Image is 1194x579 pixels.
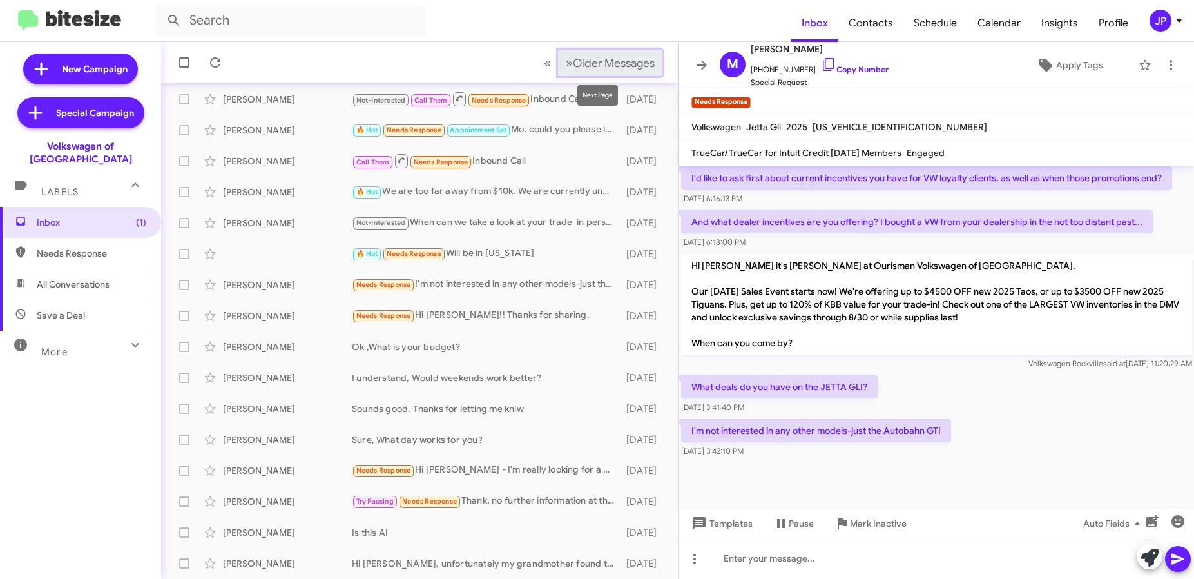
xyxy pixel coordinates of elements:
span: More [41,346,68,358]
div: [DATE] [621,279,668,291]
a: Calendar [967,5,1031,42]
div: [DATE] [621,340,668,353]
div: We are too far away from $10k. We are currently under market value on the X2. It is currently pri... [352,184,621,199]
a: New Campaign [23,54,138,84]
a: Special Campaign [17,97,144,128]
span: Volkswagen [691,121,741,133]
div: Hi [PERSON_NAME]!! Thanks for sharing. [352,308,621,323]
div: [PERSON_NAME] [223,93,352,106]
div: [DATE] [621,248,668,260]
div: Thank, no further information at this time. I am thinking about ordering a 2026 Emira Racing Line... [352,494,621,509]
div: Inbound Call [352,153,621,169]
button: Mark Inactive [824,512,917,535]
span: [PERSON_NAME] [751,41,889,57]
div: [DATE] [621,217,668,230]
div: Hi [PERSON_NAME] - I'm really looking for a manual tranny. I'd be happy to talk with you about my... [352,463,621,478]
span: M [727,54,738,75]
span: Needs Response [472,96,526,104]
div: [DATE] [621,433,668,446]
div: [PERSON_NAME] [223,433,352,446]
span: All Conversations [37,278,110,291]
nav: Page navigation example [537,50,662,76]
div: [PERSON_NAME] [223,557,352,570]
div: [PERSON_NAME] [223,217,352,230]
span: Insights [1031,5,1088,42]
span: Labels [41,186,79,198]
div: [DATE] [621,155,668,168]
span: Call Them [414,96,448,104]
div: [DATE] [621,93,668,106]
div: [PERSON_NAME] [223,526,352,539]
button: Apply Tags [1006,54,1132,77]
div: [PERSON_NAME] [223,464,352,477]
button: JP [1139,10,1180,32]
span: Mark Inactive [850,512,907,535]
div: JP [1150,10,1171,32]
div: [PERSON_NAME] [223,340,352,353]
div: Mo, could you please let us know when the touch up paint will be ready? No one has called or foll... [352,123,621,137]
a: Schedule [903,5,967,42]
span: Contacts [838,5,903,42]
span: said at [1103,358,1125,368]
div: [PERSON_NAME] [223,186,352,199]
p: I'd like to ask first about current incentives you have for VW loyalty clients, as well as when t... [681,166,1172,190]
span: Needs Response [387,250,441,258]
div: Ok ,What is your budget? [352,340,621,353]
a: Copy Number [821,64,889,74]
span: Special Request [751,76,889,89]
span: 🔥 Hot [356,126,378,134]
div: I'm not interested in any other models-just the Autobahn GTI [352,277,621,292]
div: [DATE] [621,526,668,539]
div: [DATE] [621,402,668,415]
span: [US_VEHICLE_IDENTIFICATION_NUMBER] [813,121,987,133]
div: Sure, What day works for you? [352,433,621,446]
div: [PERSON_NAME] [223,124,352,137]
span: Needs Response [402,497,457,505]
div: [PERSON_NAME] [223,155,352,168]
div: [PERSON_NAME] [223,279,352,291]
span: Inbox [791,5,838,42]
div: [PERSON_NAME] [223,495,352,508]
p: I'm not interested in any other models-just the Autobahn GTI [681,419,951,442]
span: 2025 [786,121,807,133]
div: [DATE] [621,309,668,322]
span: Save a Deal [37,309,85,322]
span: [DATE] 3:41:40 PM [681,402,744,412]
span: Call Them [356,158,390,166]
span: Needs Response [387,126,441,134]
div: Hi [PERSON_NAME], unfortunately my grandmother found the cx-5 a little too difficult to get in an... [352,557,621,570]
div: [DATE] [621,495,668,508]
span: Apply Tags [1056,54,1103,77]
span: Profile [1088,5,1139,42]
span: [DATE] 3:42:10 PM [681,446,744,456]
span: Engaged [907,147,945,159]
div: [PERSON_NAME] [223,402,352,415]
button: Next [558,50,662,76]
span: » [566,55,573,71]
span: Needs Response [356,311,411,320]
div: [DATE] [621,464,668,477]
div: [PERSON_NAME] [223,371,352,384]
span: Older Messages [573,56,655,70]
span: Needs Response [356,466,411,475]
span: [DATE] 6:18:00 PM [681,237,746,247]
div: Next Page [577,85,618,106]
p: Hi [PERSON_NAME] it's [PERSON_NAME] at Ourisman Volkswagen of [GEOGRAPHIC_DATA]. Our [DATE] Sales... [681,254,1192,355]
span: Needs Response [356,280,411,289]
span: Pause [789,512,814,535]
span: Volkswagen Rockville [DATE] 11:20:29 AM [1028,358,1191,368]
span: Templates [689,512,753,535]
div: [DATE] [621,371,668,384]
span: Special Campaign [56,106,134,119]
button: Auto Fields [1073,512,1155,535]
span: [PHONE_NUMBER] [751,57,889,76]
div: [DATE] [621,557,668,570]
button: Previous [536,50,559,76]
span: Try Pausing [356,497,394,505]
div: [DATE] [621,124,668,137]
div: I understand, Would weekends work better? [352,371,621,384]
button: Templates [679,512,763,535]
p: And what dealer incentives are you offering? I bought a VW from your dealership in the not too di... [681,210,1153,233]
